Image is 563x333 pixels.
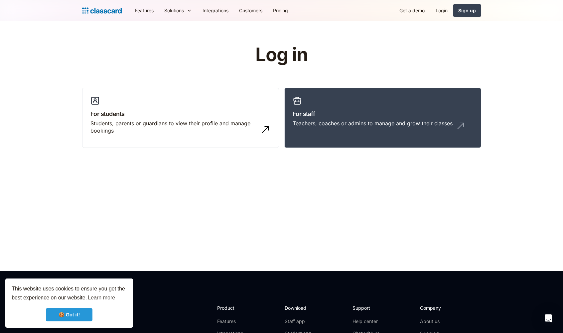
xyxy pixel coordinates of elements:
h1: Log in [176,45,387,65]
a: About us [420,318,464,325]
a: Pricing [268,3,293,18]
a: dismiss cookie message [46,308,92,321]
div: Teachers, coaches or admins to manage and grow their classes [293,120,453,127]
div: Students, parents or guardians to view their profile and manage bookings [90,120,257,135]
a: For staffTeachers, coaches or admins to manage and grow their classes [284,88,481,148]
a: Help center [352,318,379,325]
a: Login [430,3,453,18]
a: Features [130,3,159,18]
a: learn more about cookies [87,293,116,303]
span: This website uses cookies to ensure you get the best experience on our website. [12,285,127,303]
h3: For staff [293,109,473,118]
a: Get a demo [394,3,430,18]
h2: Company [420,304,464,311]
a: Sign up [453,4,481,17]
a: Customers [234,3,268,18]
div: cookieconsent [5,278,133,328]
a: For studentsStudents, parents or guardians to view their profile and manage bookings [82,88,279,148]
a: Staff app [285,318,312,325]
a: Integrations [197,3,234,18]
h2: Product [217,304,253,311]
h3: For students [90,109,271,118]
div: Solutions [159,3,197,18]
h2: Download [285,304,312,311]
div: Sign up [458,7,476,14]
a: Features [217,318,253,325]
h2: Support [352,304,379,311]
div: Solutions [164,7,184,14]
div: Open Intercom Messenger [540,310,556,326]
a: home [82,6,122,15]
